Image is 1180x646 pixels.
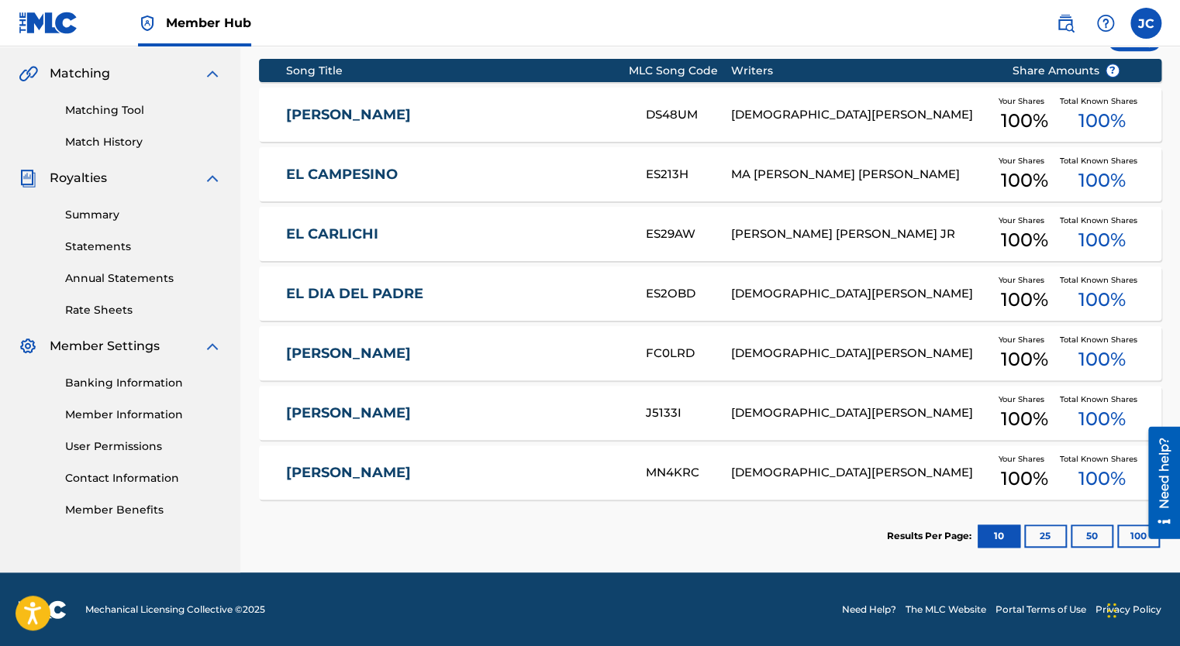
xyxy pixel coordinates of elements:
[731,464,989,482] div: [DEMOGRAPHIC_DATA][PERSON_NAME]
[645,464,731,482] div: MN4KRC
[19,337,37,356] img: Member Settings
[731,285,989,303] div: [DEMOGRAPHIC_DATA][PERSON_NAME]
[731,106,989,124] div: [DEMOGRAPHIC_DATA][PERSON_NAME]
[203,337,222,356] img: expand
[286,225,625,243] a: EL CARLICHI
[1056,14,1075,33] img: search
[65,239,222,255] a: Statements
[65,134,222,150] a: Match History
[50,169,107,187] span: Royalties
[19,600,67,619] img: logo
[50,64,110,83] span: Matching
[731,63,989,79] div: Writers
[286,345,625,363] a: [PERSON_NAME]
[19,64,38,83] img: Matching
[286,106,625,124] a: [PERSON_NAME]
[286,166,625,184] a: EL CAMPESINO
[203,64,222,83] img: expand
[1090,8,1121,39] div: Help
[65,302,222,318] a: Rate Sheets
[166,14,251,32] span: Member Hub
[645,345,731,363] div: FC0LRD
[731,404,989,422] div: [DEMOGRAPHIC_DATA][PERSON_NAME]
[17,11,38,82] div: Need help?
[138,14,157,33] img: Top Rightsholder
[731,166,989,184] div: MA [PERSON_NAME] [PERSON_NAME]
[65,470,222,486] a: Contact Information
[1096,14,1115,33] img: help
[286,404,625,422] a: [PERSON_NAME]
[645,404,731,422] div: J5133I
[286,464,625,482] a: [PERSON_NAME]
[286,63,628,79] div: Song Title
[19,169,37,187] img: Royalties
[731,345,989,363] div: [DEMOGRAPHIC_DATA][PERSON_NAME]
[65,438,222,455] a: User Permissions
[203,169,222,187] img: expand
[19,12,78,34] img: MLC Logo
[1130,8,1161,39] div: User Menu
[65,375,222,391] a: Banking Information
[286,285,625,303] a: EL DIA DEL PADRE
[1137,427,1180,539] iframe: Resource Center
[645,285,731,303] div: ES2OBD
[50,337,160,356] span: Member Settings
[85,603,265,617] span: Mechanical Licensing Collective © 2025
[645,166,731,184] div: ES213H
[833,25,1180,646] iframe: Chat Widget
[645,225,731,243] div: ES29AW
[645,106,731,124] div: DS48UM
[65,270,222,287] a: Annual Statements
[65,502,222,518] a: Member Benefits
[65,407,222,423] a: Member Information
[628,63,731,79] div: MLC Song Code
[65,207,222,223] a: Summary
[1050,8,1081,39] a: Public Search
[65,102,222,119] a: Matching Tool
[731,225,989,243] div: [PERSON_NAME] [PERSON_NAME] JR
[1107,587,1116,634] div: Drag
